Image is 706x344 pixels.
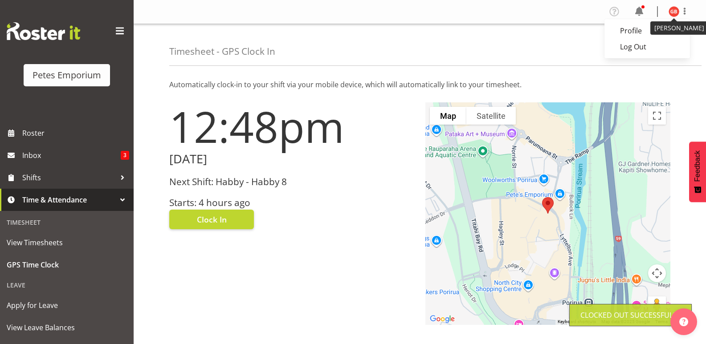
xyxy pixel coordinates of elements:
a: Profile [604,23,690,39]
a: Log Out [604,39,690,55]
span: 3 [121,151,129,160]
h3: Starts: 4 hours ago [169,198,415,208]
button: Show satellite imagery [466,107,516,125]
h4: Timesheet - GPS Clock In [169,46,275,57]
div: Timesheet [2,213,131,231]
span: View Timesheets [7,236,127,249]
a: Open this area in Google Maps (opens a new window) [428,313,457,325]
a: View Leave Balances [2,316,131,339]
span: Clock In [197,214,227,225]
button: Map camera controls [648,264,666,282]
button: Feedback - Show survey [689,142,706,202]
span: Time & Attendance [22,193,116,206]
div: Clocked out Successfully [580,310,681,320]
img: Rosterit website logo [7,22,80,40]
span: View Leave Balances [7,321,127,334]
a: GPS Time Clock [2,254,131,276]
span: Inbox [22,149,121,162]
a: Apply for Leave [2,294,131,316]
a: View Timesheets [2,231,131,254]
span: Shifts [22,171,116,184]
h3: Next Shift: Habby - Habby 8 [169,177,415,187]
span: Roster [22,126,129,140]
button: Clock In [169,210,254,229]
div: Leave [2,276,131,294]
img: help-xxl-2.png [679,317,688,326]
img: Google [428,313,457,325]
h2: [DATE] [169,152,415,166]
span: Feedback [694,150,702,182]
div: Petes Emporium [33,69,101,82]
button: Keyboard shortcuts [558,319,596,325]
button: Drag Pegman onto the map to open Street View [648,296,666,314]
span: Apply for Leave [7,299,127,312]
span: GPS Time Clock [7,258,127,271]
p: Automatically clock-in to your shift via your mobile device, which will automatically link to you... [169,79,670,90]
button: Show street map [430,107,466,125]
button: Toggle fullscreen view [648,107,666,125]
h1: 12:48pm [169,102,415,150]
img: gillian-byford11184.jpg [669,6,679,17]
